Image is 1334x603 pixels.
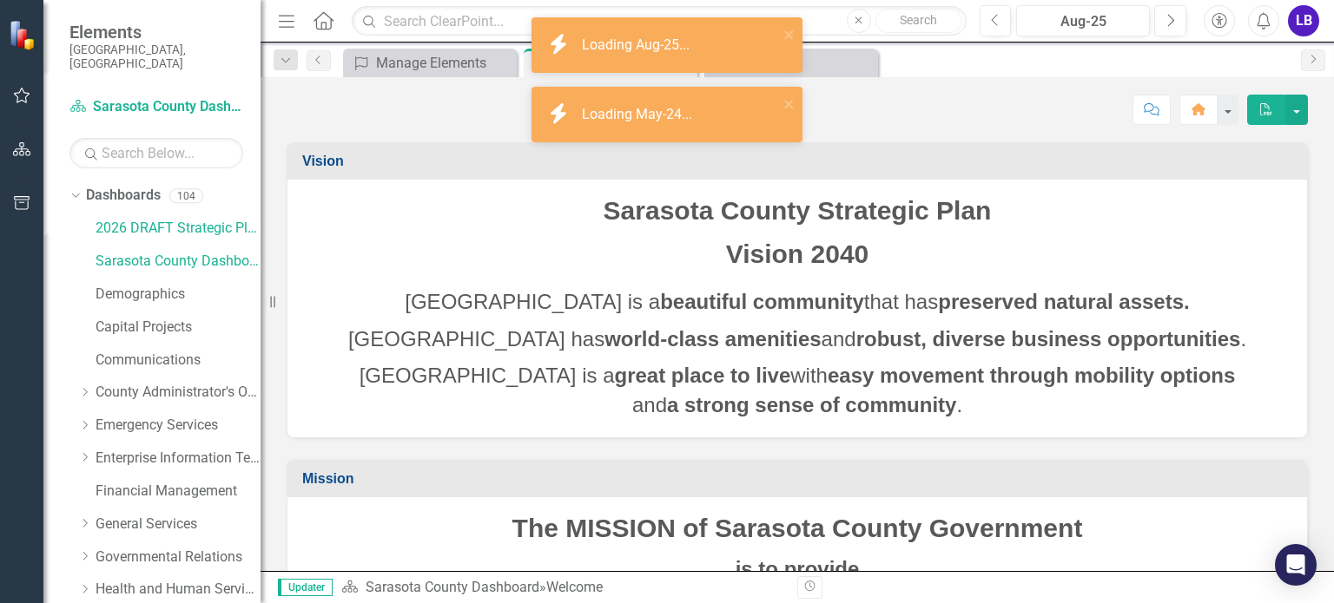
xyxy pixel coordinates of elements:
[96,383,261,403] a: County Administrator's Office
[667,393,956,416] strong: a strong sense of community
[302,471,1298,487] h3: Mission
[278,579,333,596] span: Updater
[348,327,1246,351] span: [GEOGRAPHIC_DATA] has and .
[69,138,243,168] input: Search Below...
[376,52,512,74] div: Manage Elements
[938,290,1190,313] strong: preserved natural assets.
[86,186,161,206] a: Dashboards
[615,364,791,387] strong: great place to live
[96,285,261,305] a: Demographics
[1288,5,1319,36] button: LB
[856,327,1241,351] strong: robust, diverse business opportunities
[360,364,1236,416] span: [GEOGRAPHIC_DATA] is a with and .
[604,327,821,351] strong: world-class amenities
[96,252,261,272] a: Sarasota County Dashboard
[582,36,694,56] div: Loading Aug-25...
[96,580,261,600] a: Health and Human Services
[783,24,796,44] button: close
[405,290,1189,313] span: [GEOGRAPHIC_DATA] is a that has
[366,579,539,595] a: Sarasota County Dashboard
[660,290,864,313] strong: beautiful community
[347,52,512,74] a: Manage Elements
[96,416,261,436] a: Emergency Services
[96,482,261,501] a: Financial Management
[69,22,243,43] span: Elements
[1275,544,1317,586] div: Open Intercom Messenger
[341,578,784,598] div: »
[352,6,966,36] input: Search ClearPoint...
[783,94,796,114] button: close
[9,20,39,50] img: ClearPoint Strategy
[96,449,261,469] a: Enterprise Information Technology
[69,97,243,117] a: Sarasota County Dashboard
[96,219,261,239] a: 2026 DRAFT Strategic Plan
[736,557,860,580] strong: is to provide
[1016,5,1150,36] button: Aug-25
[582,105,697,125] div: Loading May-24...
[604,196,992,225] span: Sarasota County Strategic Plan
[875,9,962,33] button: Search
[96,318,261,338] a: Capital Projects
[546,579,603,595] div: Welcome
[900,13,937,27] span: Search
[69,43,243,71] small: [GEOGRAPHIC_DATA], [GEOGRAPHIC_DATA]
[96,351,261,370] a: Communications
[96,515,261,534] a: General Services
[96,547,261,567] a: Governmental Relations
[169,188,203,203] div: 104
[726,239,869,268] span: Vision 2040
[302,154,1298,169] h3: Vision
[1022,11,1144,32] div: Aug-25
[828,364,1235,387] strong: easy movement through mobility options
[512,514,1083,542] span: The MISSION of Sarasota County Government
